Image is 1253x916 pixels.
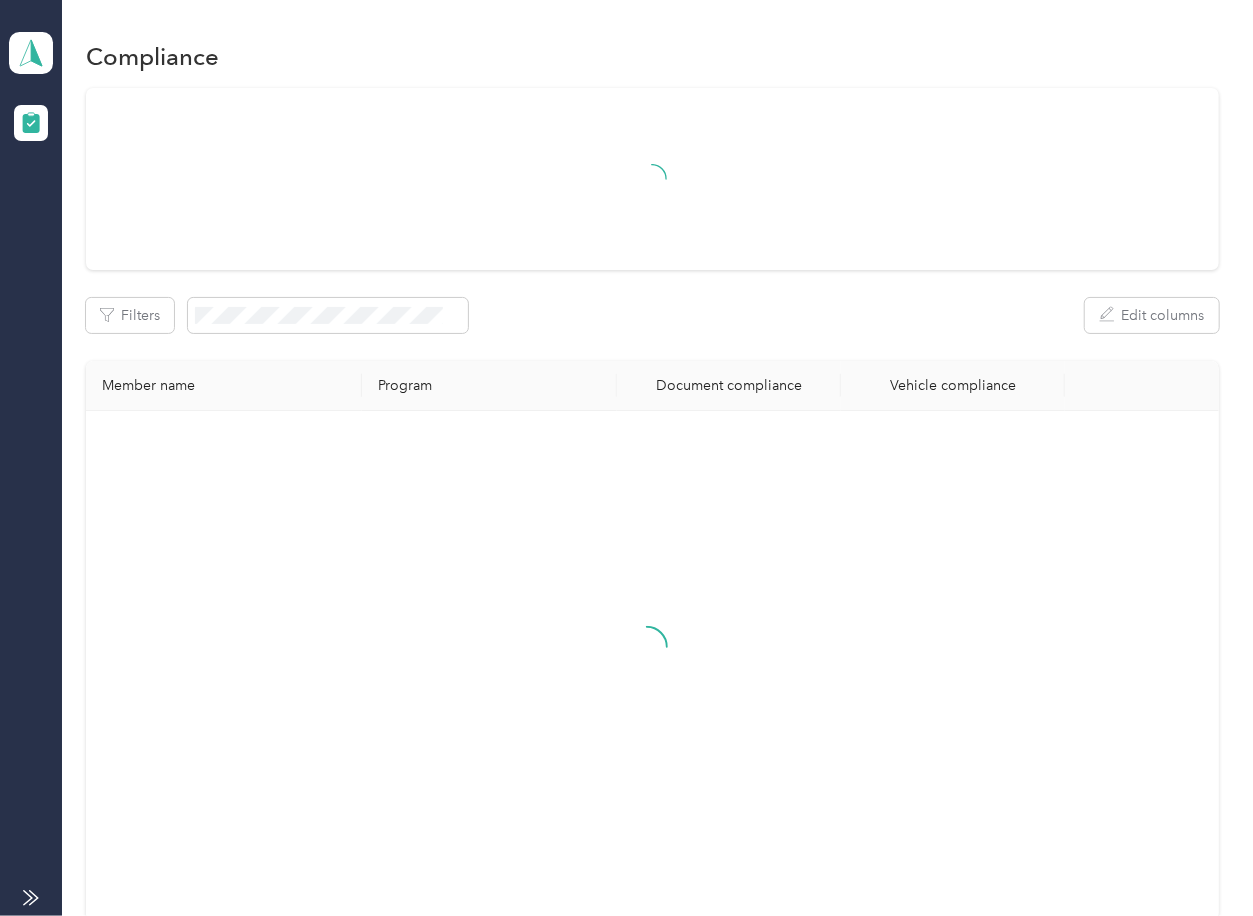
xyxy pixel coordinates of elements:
iframe: Everlance-gr Chat Button Frame [1141,804,1253,916]
th: Member name [86,361,361,411]
button: Edit columns [1085,298,1219,333]
button: Filters [86,298,174,333]
div: Document compliance [633,377,825,394]
th: Program [362,361,617,411]
div: Vehicle compliance [857,377,1049,394]
h1: Compliance [86,46,219,67]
